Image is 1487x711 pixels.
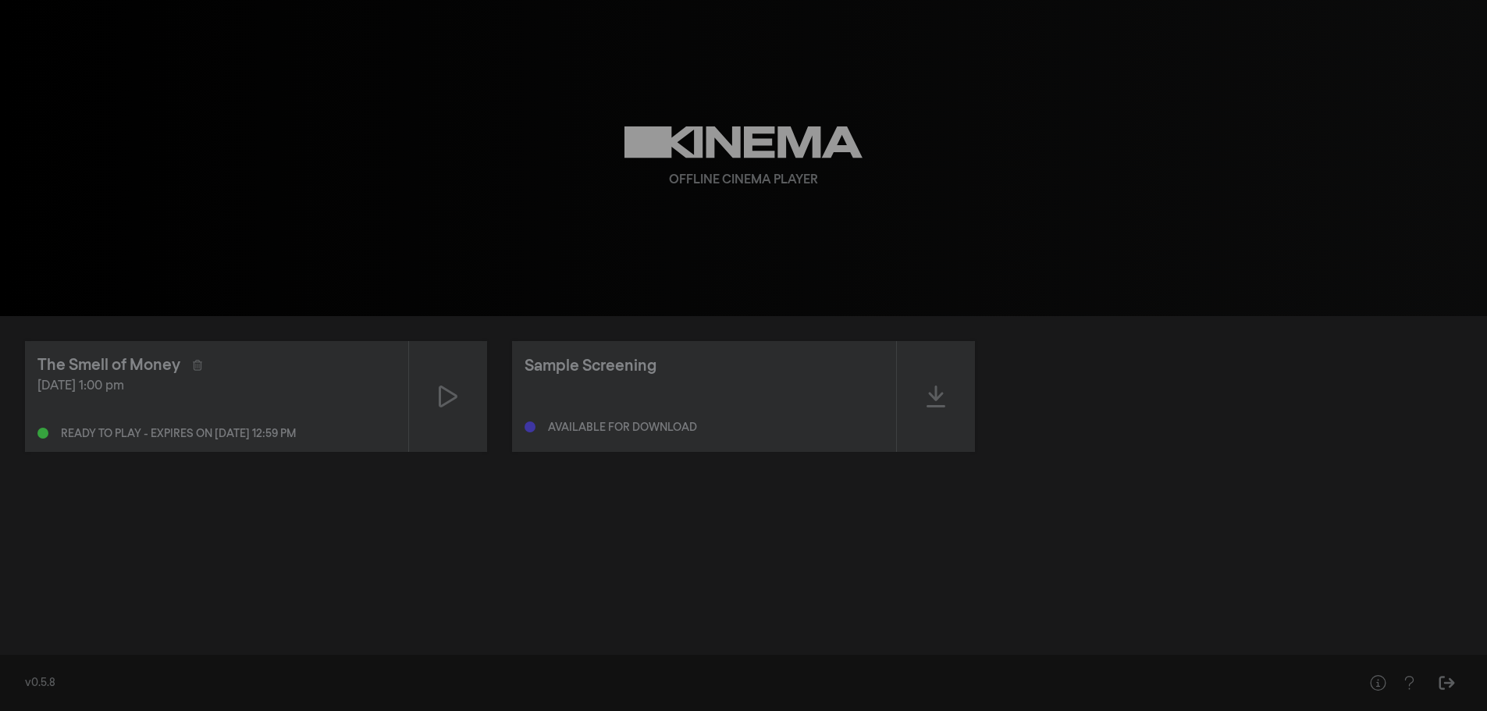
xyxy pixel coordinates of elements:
div: The Smell of Money [37,354,180,377]
button: Sign Out [1431,667,1462,699]
div: [DATE] 1:00 pm [37,377,396,396]
div: v0.5.8 [25,675,1331,691]
div: Offline Cinema Player [669,171,818,190]
div: Ready to play - expires on [DATE] 12:59 pm [61,428,296,439]
div: Available for download [548,422,697,433]
div: Sample Screening [525,354,656,378]
button: Help [1393,667,1425,699]
button: Help [1362,667,1393,699]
